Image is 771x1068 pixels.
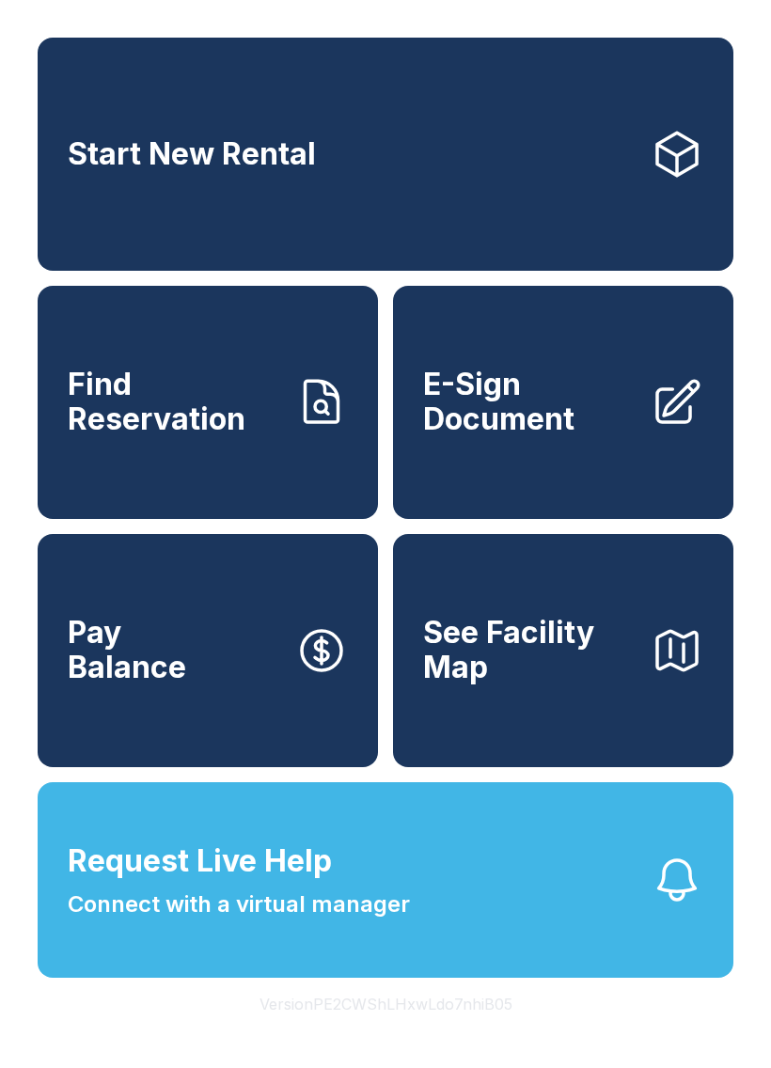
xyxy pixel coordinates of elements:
a: PayBalance [38,534,378,767]
button: See Facility Map [393,534,733,767]
a: Find Reservation [38,286,378,519]
span: Start New Rental [68,137,316,172]
a: Start New Rental [38,38,733,271]
span: Request Live Help [68,839,332,884]
button: VersionPE2CWShLHxwLdo7nhiB05 [244,978,527,1030]
button: Request Live HelpConnect with a virtual manager [38,782,733,978]
span: See Facility Map [423,616,636,684]
a: E-Sign Document [393,286,733,519]
span: Connect with a virtual manager [68,887,410,921]
span: Find Reservation [68,368,280,436]
span: E-Sign Document [423,368,636,436]
span: Pay Balance [68,616,186,684]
